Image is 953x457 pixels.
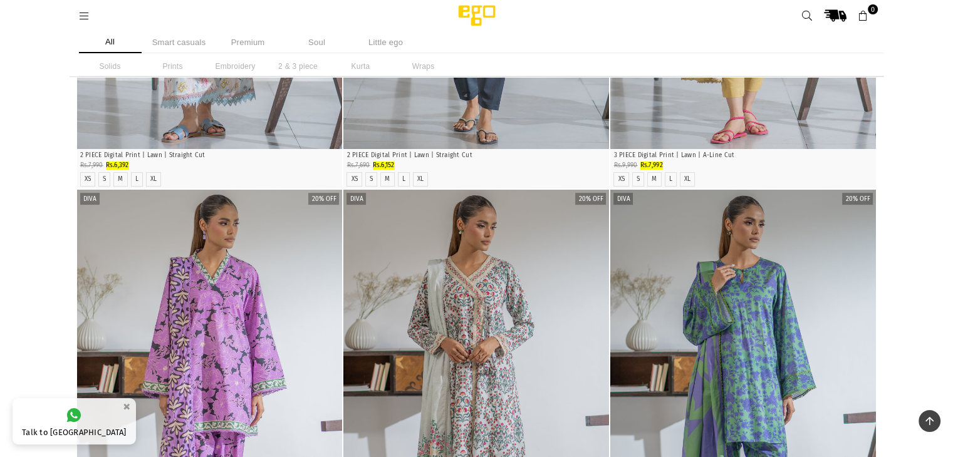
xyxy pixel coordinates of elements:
[106,162,129,169] span: Rs.6,392
[346,162,370,169] span: Rs.7,690
[80,162,103,169] span: Rs.7,990
[842,193,873,205] label: 20% off
[346,193,366,205] label: Diva
[652,175,657,183] label: M
[669,175,672,183] label: L
[417,175,424,183] label: XL
[618,175,625,183] label: XS
[370,175,373,183] label: S
[103,175,106,183] label: S
[13,398,136,444] a: Talk to [GEOGRAPHIC_DATA]
[640,162,663,169] span: Rs.7,992
[267,56,330,76] li: 2 & 3 piece
[79,31,142,53] li: All
[852,4,875,27] a: 0
[148,31,211,53] li: Smart casuals
[346,151,606,160] p: 2 PIECE Digital Print | Lawn | Straight Cut
[118,175,123,183] label: M
[613,162,637,169] span: Rs.9,990
[85,175,91,183] label: XS
[402,175,405,183] label: L
[119,396,134,417] button: ×
[613,193,633,205] label: Diva
[373,162,395,169] span: Rs.6,152
[308,193,339,205] label: 20% off
[135,175,138,183] label: L
[150,175,157,183] label: XL
[796,4,818,27] a: Search
[73,11,96,20] a: Menu
[286,31,348,53] li: Soul
[392,56,455,76] li: Wraps
[142,56,204,76] li: Prints
[355,31,417,53] li: Little ego
[385,175,390,183] label: M
[868,4,878,14] span: 0
[684,175,691,183] label: XL
[330,56,392,76] li: Kurta
[637,175,640,183] label: S
[613,151,873,160] p: 3 PIECE Digital Print | Lawn | A-Line Cut
[575,193,606,205] label: 20% off
[79,56,142,76] li: Solids
[351,175,358,183] label: XS
[80,193,100,205] label: Diva
[424,3,530,28] img: Ego
[204,56,267,76] li: Embroidery
[80,151,340,160] p: 2 PIECE Digital Print | Lawn | Straight Cut
[217,31,279,53] li: Premium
